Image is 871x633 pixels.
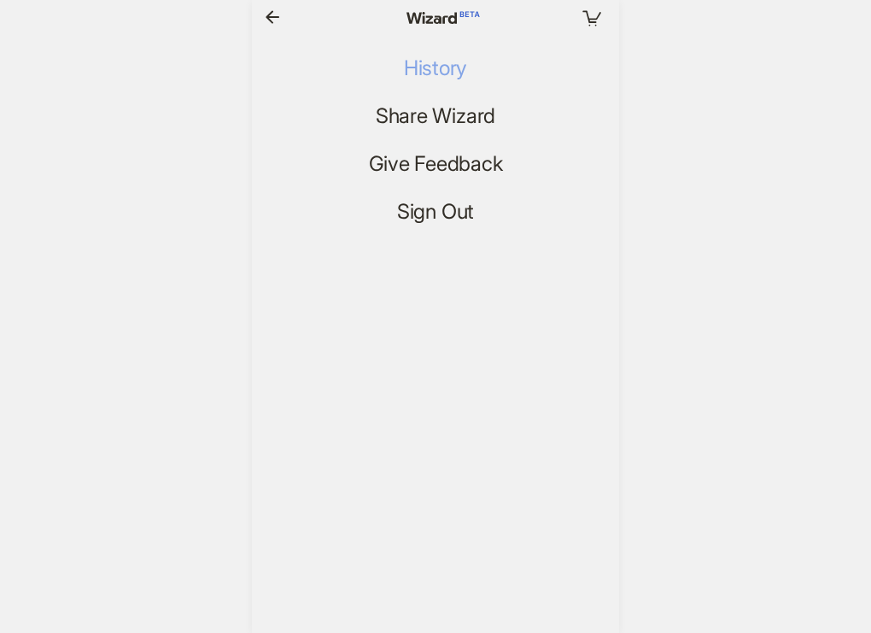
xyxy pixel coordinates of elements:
[369,152,503,177] span: Give Feedback
[397,200,474,225] span: Sign Out
[376,104,495,129] span: Share Wizard
[355,150,517,178] a: Give Feedback
[404,56,467,81] span: History
[362,103,509,130] button: Share Wizard
[390,55,481,82] button: History
[383,198,488,226] button: Sign Out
